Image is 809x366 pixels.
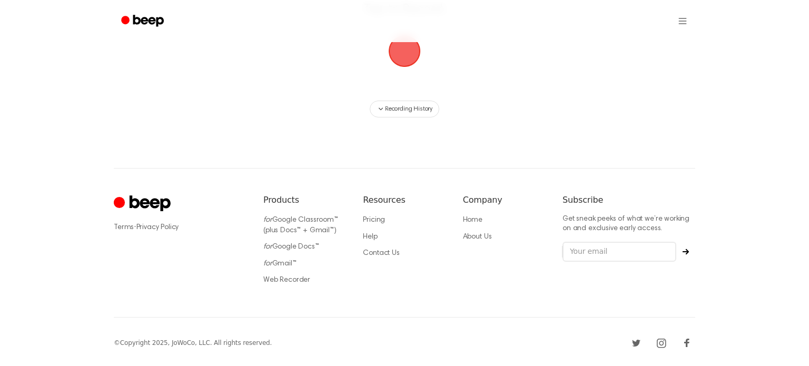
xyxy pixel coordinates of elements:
[389,35,420,67] button: Beep Logo
[653,334,670,351] a: Instagram
[114,222,246,233] div: ·
[114,224,134,231] a: Terms
[263,194,346,206] h6: Products
[263,216,338,234] a: forGoogle Classroom™ (plus Docs™ + Gmail™)
[463,216,482,224] a: Home
[385,104,432,114] span: Recording History
[263,276,310,284] a: Web Recorder
[563,215,695,233] p: Get sneak peeks of what we’re working on and exclusive early access.
[676,249,695,255] button: Subscribe
[363,216,385,224] a: Pricing
[114,11,173,32] a: Beep
[136,224,179,231] a: Privacy Policy
[628,334,645,351] a: Twitter
[114,194,173,214] a: Cruip
[463,233,492,241] a: About Us
[363,233,377,241] a: Help
[563,194,695,206] h6: Subscribe
[263,243,319,251] a: forGoogle Docs™
[114,338,272,348] div: © Copyright 2025, JoWoCo, LLC. All rights reserved.
[678,334,695,351] a: Facebook
[363,250,399,257] a: Contact Us
[263,243,272,251] i: for
[463,194,546,206] h6: Company
[370,101,439,117] button: Recording History
[263,260,272,268] i: for
[670,8,695,34] button: Open menu
[563,242,676,262] input: Your email
[263,216,272,224] i: for
[363,194,446,206] h6: Resources
[263,260,297,268] a: forGmail™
